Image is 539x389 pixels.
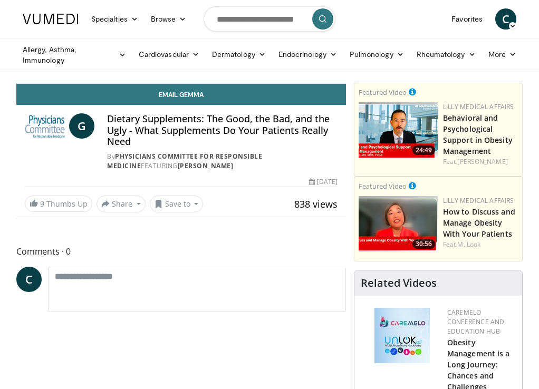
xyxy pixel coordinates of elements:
[107,152,338,171] div: By FEATURING
[445,8,489,30] a: Favorites
[412,145,435,155] span: 24:49
[359,87,407,97] small: Featured Video
[69,113,94,139] a: G
[25,113,65,139] img: Physicians Committee for Responsible Medicine
[150,196,204,212] button: Save to
[359,102,438,158] img: ba3304f6-7838-4e41-9c0f-2e31ebde6754.png.150x105_q85_crop-smart_upscale.png
[178,161,234,170] a: [PERSON_NAME]
[16,267,42,292] a: C
[359,196,438,251] img: c98a6a29-1ea0-4bd5-8cf5-4d1e188984a7.png.150x105_q85_crop-smart_upscale.png
[443,157,518,167] div: Feat.
[16,245,346,258] span: Comments 0
[359,181,407,191] small: Featured Video
[132,44,206,65] a: Cardiovascular
[443,102,514,111] a: Lilly Medical Affairs
[145,8,193,30] a: Browse
[410,44,482,65] a: Rheumatology
[25,196,92,212] a: 9 Thumbs Up
[206,44,272,65] a: Dermatology
[443,113,513,156] a: Behavioral and Psychological Support in Obesity Management
[412,239,435,249] span: 30:56
[443,196,514,205] a: Lilly Medical Affairs
[107,113,338,148] h4: Dietary Supplements: The Good, the Bad, and the Ugly - What Supplements Do Your Patients Really Need
[107,152,262,170] a: Physicians Committee for Responsible Medicine
[23,14,79,24] img: VuMedi Logo
[343,44,410,65] a: Pulmonology
[495,8,516,30] a: C
[447,308,504,336] a: CaReMeLO Conference and Education Hub
[359,102,438,158] a: 24:49
[457,157,507,166] a: [PERSON_NAME]
[374,308,430,363] img: 45df64a9-a6de-482c-8a90-ada250f7980c.png.150x105_q85_autocrop_double_scale_upscale_version-0.2.jpg
[482,44,523,65] a: More
[457,240,480,249] a: M. Look
[97,196,146,212] button: Share
[361,277,437,289] h4: Related Videos
[272,44,343,65] a: Endocrinology
[443,207,515,239] a: How to Discuss and Manage Obesity With Your Patients
[85,8,145,30] a: Specialties
[40,199,44,209] span: 9
[294,198,338,210] span: 838 views
[204,6,335,32] input: Search topics, interventions
[309,177,338,187] div: [DATE]
[16,84,346,105] a: Email Gemma
[359,196,438,251] a: 30:56
[443,240,518,249] div: Feat.
[16,44,132,65] a: Allergy, Asthma, Immunology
